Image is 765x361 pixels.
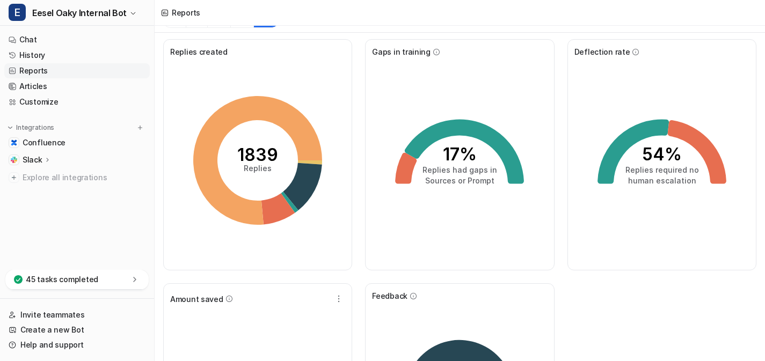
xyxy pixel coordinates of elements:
span: Confluence [23,137,65,148]
img: Slack [11,157,17,163]
tspan: Replies [244,164,272,173]
p: Integrations [16,123,54,132]
span: Replies created [170,46,228,57]
a: Chat [4,32,150,47]
a: Articles [4,79,150,94]
button: Integrations [4,122,57,133]
a: Create a new Bot [4,322,150,337]
a: ConfluenceConfluence [4,135,150,150]
span: Explore all integrations [23,169,145,186]
tspan: 1839 [237,144,278,165]
p: 45 tasks completed [26,274,98,285]
img: Confluence [11,139,17,146]
tspan: Replies required no [625,165,698,174]
tspan: 17% [443,144,477,165]
a: Help and support [4,337,150,352]
span: E [9,4,26,21]
tspan: 54% [642,144,682,165]
span: Gaps in training [372,46,431,57]
span: Eesel Oaky Internal Bot [32,5,127,20]
a: Explore all integrations [4,170,150,185]
a: Reports [4,63,150,78]
img: expand menu [6,124,14,131]
img: menu_add.svg [136,124,144,131]
div: Reports [172,7,200,18]
tspan: Sources or Prompt [425,176,494,185]
a: Customize [4,94,150,109]
span: Feedback [372,290,407,301]
span: Deflection rate [574,46,630,57]
a: History [4,48,150,63]
img: explore all integrations [9,172,19,183]
tspan: Replies had gaps in [422,165,497,174]
span: Amount saved [170,293,223,305]
p: Slack [23,154,42,165]
a: Invite teammates [4,307,150,322]
tspan: human escalation [628,176,696,185]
